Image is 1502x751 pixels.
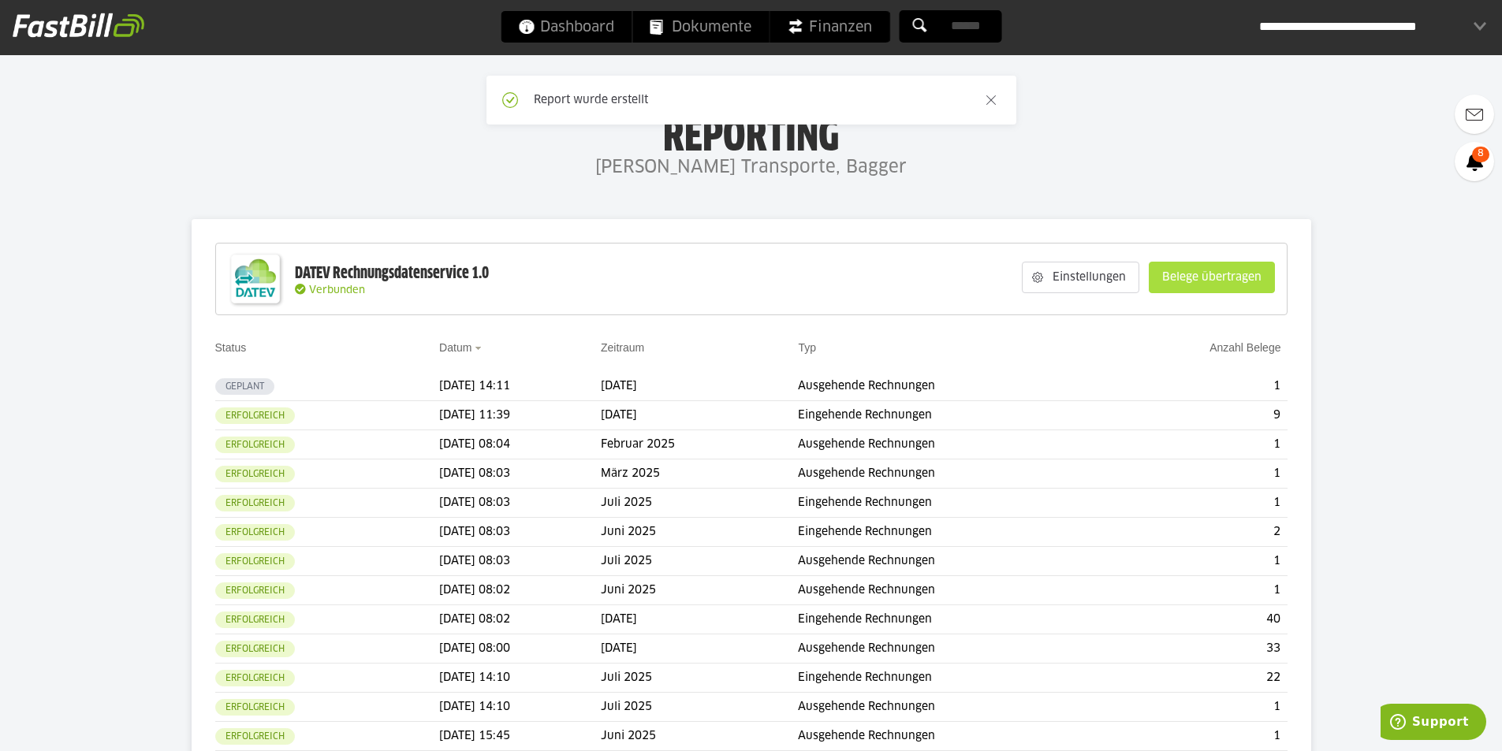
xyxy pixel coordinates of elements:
[224,247,287,310] img: DATEV-Datenservice Logo
[601,341,644,354] a: Zeitraum
[1111,693,1288,722] td: 1
[798,722,1110,751] td: Ausgehende Rechnungen
[1381,704,1486,743] iframe: Öffnet ein Widget, in dem Sie weitere Informationen finden
[798,664,1110,693] td: Eingehende Rechnungen
[215,670,295,686] sl-badge: Erfolgreich
[475,347,485,350] img: sort_desc.gif
[798,693,1110,722] td: Ausgehende Rechnungen
[798,547,1110,576] td: Ausgehende Rechnungen
[650,11,751,43] span: Dokumente
[1111,489,1288,518] td: 1
[215,524,295,541] sl-badge: Erfolgreich
[215,641,295,657] sl-badge: Erfolgreich
[439,518,601,547] td: [DATE] 08:03
[601,722,798,751] td: Juni 2025
[439,372,601,401] td: [DATE] 14:11
[798,372,1110,401] td: Ausgehende Rechnungen
[439,576,601,605] td: [DATE] 08:02
[439,722,601,751] td: [DATE] 15:45
[601,459,798,489] td: März 2025
[601,605,798,634] td: [DATE]
[601,634,798,664] td: [DATE]
[215,407,295,424] sl-badge: Erfolgreich
[1111,576,1288,605] td: 1
[215,466,295,482] sl-badge: Erfolgreich
[215,437,295,453] sl-badge: Erfolgreich
[601,664,798,693] td: Juli 2025
[601,518,798,547] td: Juni 2025
[1111,634,1288,664] td: 33
[798,489,1110,518] td: Eingehende Rechnungen
[632,11,769,43] a: Dokumente
[1111,430,1288,459] td: 1
[798,605,1110,634] td: Eingehende Rechnungen
[601,401,798,430] td: [DATE]
[1111,664,1288,693] td: 22
[1209,341,1280,354] a: Anzahl Belege
[1149,262,1275,293] sl-button: Belege übertragen
[1111,605,1288,634] td: 40
[1472,147,1489,162] span: 8
[770,11,889,43] a: Finanzen
[215,553,295,570] sl-badge: Erfolgreich
[215,699,295,716] sl-badge: Erfolgreich
[309,285,365,296] span: Verbunden
[1111,722,1288,751] td: 1
[439,605,601,634] td: [DATE] 08:02
[215,728,295,745] sl-badge: Erfolgreich
[13,13,144,38] img: fastbill_logo_white.png
[601,372,798,401] td: [DATE]
[601,693,798,722] td: Juli 2025
[215,612,295,628] sl-badge: Erfolgreich
[1111,372,1288,401] td: 1
[295,263,489,284] div: DATEV Rechnungsdatenservice 1.0
[798,459,1110,489] td: Ausgehende Rechnungen
[215,582,295,599] sl-badge: Erfolgreich
[439,693,601,722] td: [DATE] 14:10
[798,634,1110,664] td: Ausgehende Rechnungen
[601,430,798,459] td: Februar 2025
[1111,401,1288,430] td: 9
[1111,459,1288,489] td: 1
[1022,262,1139,293] sl-button: Einstellungen
[439,634,601,664] td: [DATE] 08:00
[215,341,247,354] a: Status
[439,489,601,518] td: [DATE] 08:03
[439,664,601,693] td: [DATE] 14:10
[439,401,601,430] td: [DATE] 11:39
[439,547,601,576] td: [DATE] 08:03
[787,11,872,43] span: Finanzen
[439,341,471,354] a: Datum
[798,518,1110,547] td: Eingehende Rechnungen
[518,11,614,43] span: Dashboard
[501,11,632,43] a: Dashboard
[601,489,798,518] td: Juli 2025
[601,576,798,605] td: Juni 2025
[1111,518,1288,547] td: 2
[215,495,295,511] sl-badge: Erfolgreich
[439,430,601,459] td: [DATE] 08:04
[439,459,601,489] td: [DATE] 08:03
[798,341,816,354] a: Typ
[798,430,1110,459] td: Ausgehende Rechnungen
[601,547,798,576] td: Juli 2025
[798,401,1110,430] td: Eingehende Rechnungen
[798,576,1110,605] td: Ausgehende Rechnungen
[1111,547,1288,576] td: 1
[1455,142,1494,181] a: 8
[215,378,274,395] sl-badge: Geplant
